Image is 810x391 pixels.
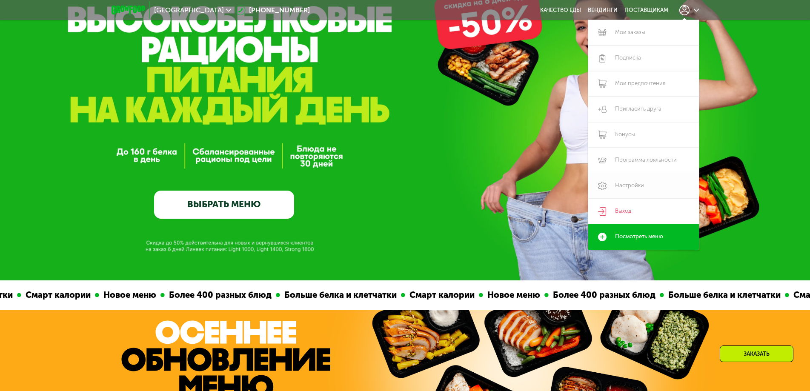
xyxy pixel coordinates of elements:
[588,148,699,173] a: Программа лояльности
[154,191,294,219] a: ВЫБРАТЬ МЕНЮ
[588,7,618,14] a: Вендинги
[664,288,784,302] div: Больше белка и клетчатки
[21,288,94,302] div: Смарт калории
[588,199,699,224] a: Выход
[154,7,224,14] span: [GEOGRAPHIC_DATA]
[588,97,699,122] a: Пригласить друга
[280,288,401,302] div: Больше белка и клетчатки
[483,288,544,302] div: Новое меню
[164,288,275,302] div: Более 400 разных блюд
[99,288,160,302] div: Новое меню
[540,7,581,14] a: Качество еды
[405,288,478,302] div: Смарт калории
[720,345,793,362] div: Заказать
[588,20,699,46] a: Мои заказы
[588,122,699,148] a: Бонусы
[548,288,659,302] div: Более 400 разных блюд
[588,46,699,71] a: Подписка
[588,224,699,250] a: Посмотреть меню
[235,5,310,15] a: [PHONE_NUMBER]
[588,173,699,199] a: Настройки
[588,71,699,97] a: Мои предпочтения
[624,7,668,14] div: поставщикам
